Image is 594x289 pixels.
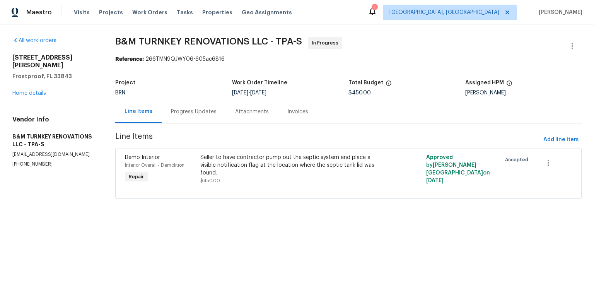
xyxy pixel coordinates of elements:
span: Tasks [177,10,193,15]
h5: Assigned HPM [465,80,504,86]
h5: Work Order Timeline [232,80,287,86]
span: Properties [202,9,232,16]
span: Projects [99,9,123,16]
h4: Vendor Info [12,116,97,123]
div: Attachments [235,108,269,116]
h2: [STREET_ADDRESS][PERSON_NAME] [12,54,97,69]
span: B&M TURNKEY RENOVATIONS LLC - TPA-S [115,37,302,46]
span: BRN [115,90,125,96]
div: Progress Updates [171,108,217,116]
div: Line Items [125,108,152,115]
span: Visits [74,9,90,16]
span: - [232,90,266,96]
h5: B&M TURNKEY RENOVATIONS LLC - TPA-S [12,133,97,148]
span: [DATE] [250,90,266,96]
span: Work Orders [132,9,167,16]
span: Add line item [543,135,579,145]
div: Invoices [287,108,308,116]
span: Maestro [26,9,52,16]
div: [PERSON_NAME] [465,90,582,96]
span: Repair [126,173,147,181]
span: The hpm assigned to this work order. [506,80,512,90]
span: $450.00 [348,90,371,96]
span: In Progress [312,39,341,47]
a: All work orders [12,38,56,43]
span: [PERSON_NAME] [536,9,582,16]
p: [EMAIL_ADDRESS][DOMAIN_NAME] [12,151,97,158]
h5: Total Budget [348,80,383,86]
span: Interior Overall - Demolition [125,163,184,168]
b: Reference: [115,56,144,62]
p: [PHONE_NUMBER] [12,161,97,168]
span: [DATE] [426,178,444,183]
span: [GEOGRAPHIC_DATA], [GEOGRAPHIC_DATA] [389,9,499,16]
a: Home details [12,91,46,96]
button: Add line item [540,133,582,147]
span: Line Items [115,133,540,147]
span: Accepted [505,156,531,164]
div: 266TMN9QJWY06-605ac6816 [115,55,582,63]
h5: Project [115,80,135,86]
span: Geo Assignments [242,9,292,16]
div: Seller to have contractor pump out the septic system and place a visible notification flag at the... [200,154,384,177]
span: [DATE] [232,90,248,96]
div: 1 [372,5,377,12]
span: Demo Interior [125,155,160,160]
span: Approved by [PERSON_NAME][GEOGRAPHIC_DATA] on [426,155,490,183]
span: The total cost of line items that have been proposed by Opendoor. This sum includes line items th... [386,80,392,90]
span: $450.00 [200,178,220,183]
h5: Frostproof, FL 33843 [12,72,97,80]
